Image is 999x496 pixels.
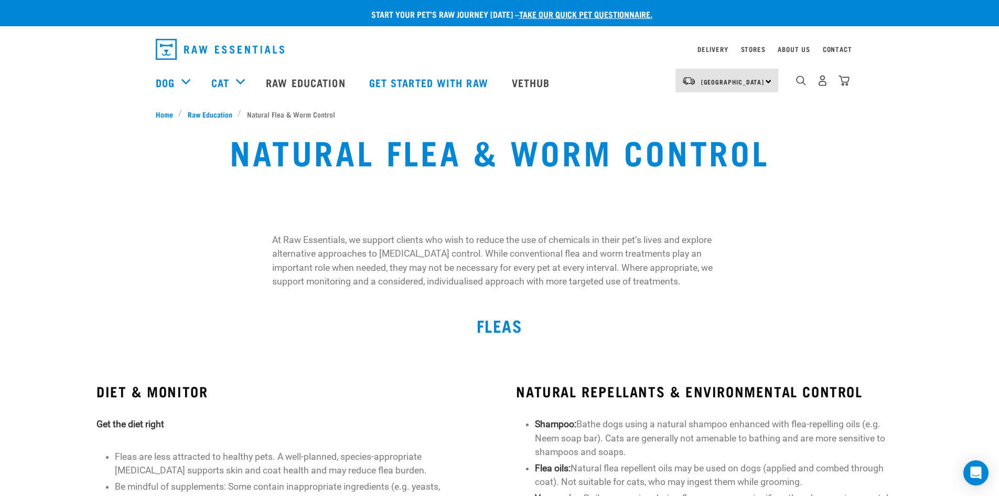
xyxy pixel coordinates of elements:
h2: FLEAS [156,316,844,335]
a: Cat [211,75,229,90]
a: About Us [778,47,810,51]
img: Raw Essentials Logo [156,39,284,60]
a: Dog [156,75,175,90]
strong: Flea oils: [535,463,571,473]
h3: NATURAL REPELLANTS & ENVIRONMENTAL CONTROL [516,383,902,399]
a: Stores [741,47,766,51]
li: Bathe dogs using a natural shampoo enhanced with flea-repelling oils (e.g. Neem soap bar). Cats a... [535,417,903,459]
a: take our quick pet questionnaire. [519,12,652,16]
img: user.png [817,75,828,86]
a: Contact [823,47,852,51]
nav: breadcrumbs [156,109,844,120]
div: Open Intercom Messenger [963,460,989,486]
p: At Raw Essentials, we support clients who wish to reduce the use of chemicals in their pet’s live... [272,233,727,289]
h3: DIET & MONITOR [96,383,482,399]
strong: Shampoo: [535,419,576,429]
li: Fleas are less attracted to healthy pets. A well-planned, species-appropriate [MEDICAL_DATA] supp... [115,450,482,478]
img: van-moving.png [682,76,696,86]
h1: Natural Flea & Worm Control [230,132,769,170]
strong: Get the diet right [96,419,164,429]
span: [GEOGRAPHIC_DATA] [701,80,765,83]
a: Home [156,109,179,120]
a: Vethub [501,61,563,103]
span: Home [156,109,173,120]
li: Natural flea repellent oils may be used on dogs (applied and combed through coat). Not suitable f... [535,461,903,489]
a: Raw Education [255,61,358,103]
a: Delivery [697,47,728,51]
img: home-icon@2x.png [839,75,850,86]
a: Get started with Raw [359,61,501,103]
nav: dropdown navigation [147,35,852,64]
span: Raw Education [188,109,232,120]
img: home-icon-1@2x.png [796,76,806,86]
a: Raw Education [182,109,238,120]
